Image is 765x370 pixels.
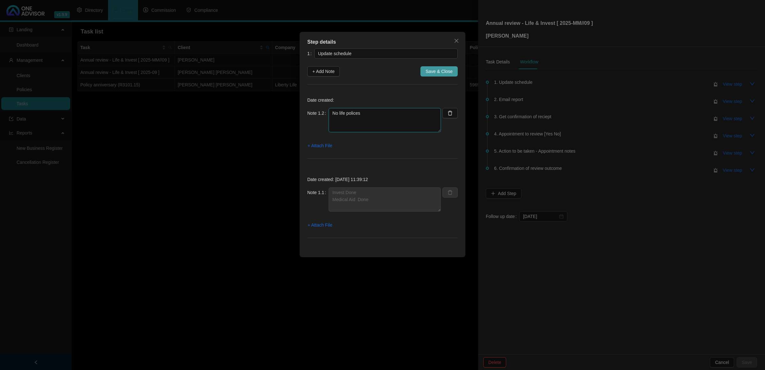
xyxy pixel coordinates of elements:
[448,111,453,116] span: delete
[307,141,332,151] button: + Attach File
[307,220,332,230] button: + Attach File
[307,176,458,183] p: Date created: [DATE] 11:39:12
[451,36,462,46] button: Close
[454,38,459,43] span: close
[307,38,458,46] div: Step details
[312,68,335,75] span: + Add Note
[329,108,441,132] textarea: No life polices
[329,187,441,212] textarea: Invest Done Medical Aid Done
[426,68,453,75] span: Save & Close
[307,97,458,104] p: Date created:
[307,108,329,118] label: Note 1.2
[308,142,332,149] span: + Attach File
[307,187,329,198] label: Note 1.1
[307,66,340,76] button: + Add Note
[307,48,314,59] label: 1
[308,221,332,229] span: + Attach File
[420,66,458,76] button: Save & Close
